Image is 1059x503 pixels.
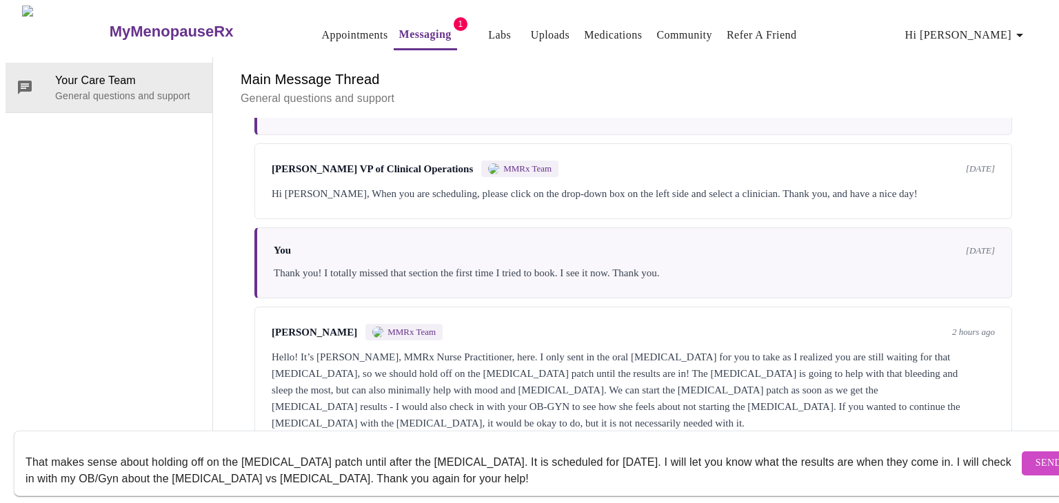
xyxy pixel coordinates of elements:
a: Appointments [321,25,387,45]
span: 2 hours ago [952,327,995,338]
a: Community [656,25,712,45]
h3: MyMenopauseRx [110,23,234,41]
button: Uploads [525,21,576,49]
span: [PERSON_NAME] VP of Clinical Operations [272,163,473,175]
span: [PERSON_NAME] [272,327,357,338]
span: [DATE] [966,163,995,174]
button: Messaging [394,21,457,50]
button: Medications [578,21,647,49]
span: MMRx Team [387,327,436,338]
button: Community [651,21,718,49]
a: Medications [584,25,642,45]
p: General questions and support [241,90,1026,107]
span: [DATE] [966,245,995,256]
button: Refer a Friend [721,21,803,49]
div: Thank you! I totally missed that section the first time I tried to book. I see it now. Thank you. [274,265,995,281]
div: Your Care TeamGeneral questions and support [6,63,212,112]
span: MMRx Team [503,163,552,174]
a: Messaging [399,25,452,44]
p: General questions and support [55,89,201,103]
div: Hello! It’s [PERSON_NAME], MMRx Nurse Practitioner, here. I only sent in the oral [MEDICAL_DATA] ... [272,349,995,431]
a: Labs [488,25,511,45]
span: 1 [454,17,467,31]
img: MMRX [488,163,499,174]
h6: Main Message Thread [241,68,1026,90]
span: You [274,245,291,256]
span: Hi [PERSON_NAME] [905,25,1028,45]
button: Appointments [316,21,393,49]
textarea: Send a message about your appointment [26,441,1018,485]
img: MMRX [372,327,383,338]
img: MyMenopauseRx Logo [22,6,108,57]
button: Labs [478,21,522,49]
a: Uploads [531,25,570,45]
span: Your Care Team [55,72,201,89]
a: MyMenopauseRx [108,8,288,56]
div: Hi [PERSON_NAME], When you are scheduling, please click on the drop-down box on the left side and... [272,185,995,202]
button: Hi [PERSON_NAME] [900,21,1033,49]
a: Refer a Friend [727,25,797,45]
